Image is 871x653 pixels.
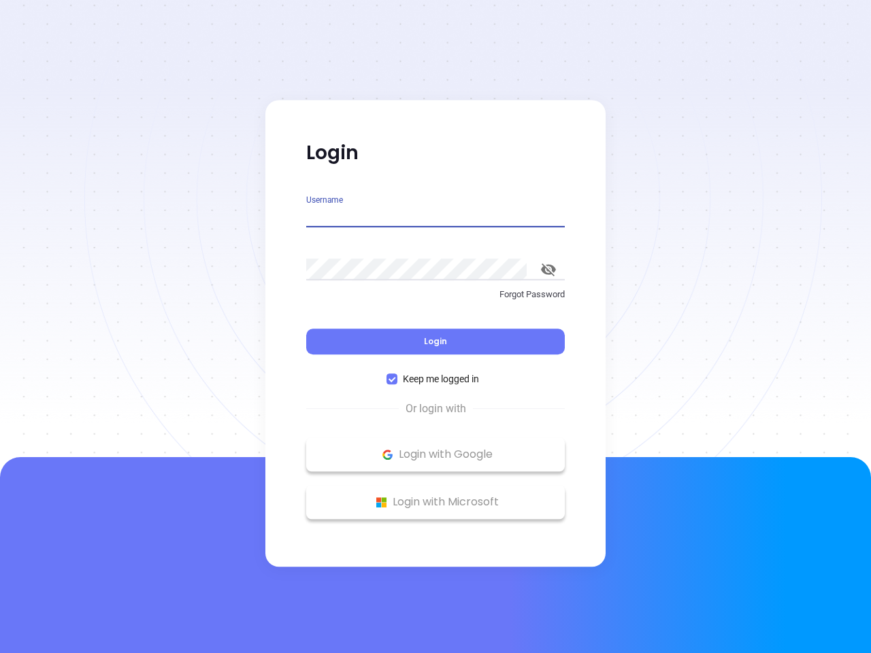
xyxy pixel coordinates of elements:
[306,196,343,204] label: Username
[379,446,396,463] img: Google Logo
[306,437,565,471] button: Google Logo Login with Google
[313,492,558,512] p: Login with Microsoft
[306,329,565,354] button: Login
[306,141,565,165] p: Login
[313,444,558,465] p: Login with Google
[424,335,447,347] span: Login
[397,371,484,386] span: Keep me logged in
[373,494,390,511] img: Microsoft Logo
[532,253,565,286] button: toggle password visibility
[306,288,565,301] p: Forgot Password
[399,401,473,417] span: Or login with
[306,288,565,312] a: Forgot Password
[306,485,565,519] button: Microsoft Logo Login with Microsoft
